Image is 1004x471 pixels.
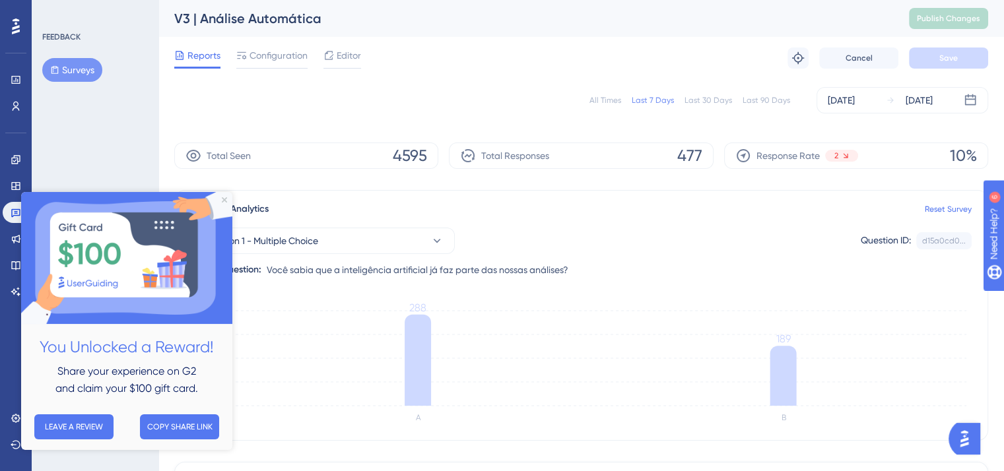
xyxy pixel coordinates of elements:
span: Share your experience on G2 [36,173,175,185]
tspan: 288 [409,301,426,314]
span: Você sabia que a inteligência artificial já faz parte das nossas análises? [267,262,568,278]
span: 477 [677,145,702,166]
span: and claim your $100 gift card. [34,190,177,203]
span: 10% [950,145,977,166]
button: COPY SHARE LINK [119,222,198,247]
button: Save [909,47,988,69]
span: Configuration [250,47,308,63]
div: All Times [589,95,621,106]
button: Question 1 - Multiple Choice [191,228,455,254]
div: V3 | Análise Automática [174,9,876,28]
div: [DATE] [828,92,855,108]
div: 6 [92,7,96,17]
button: LEAVE A REVIEW [13,222,92,247]
text: B [782,413,786,422]
span: Total Seen [207,148,251,164]
button: Publish Changes [909,8,988,29]
div: Last 90 Days [743,95,790,106]
div: [DATE] [906,92,933,108]
span: Publish Changes [917,13,980,24]
text: A [416,413,421,422]
div: FEEDBACK [42,32,81,42]
div: d15a0cd0... [922,235,966,246]
div: Question ID: [861,232,911,249]
span: Question 1 - Multiple Choice [202,233,318,249]
button: Cancel [819,47,898,69]
span: Editor [337,47,361,63]
div: Close Preview [201,5,206,11]
div: Last 30 Days [685,95,732,106]
span: Response Rate [756,148,820,164]
iframe: UserGuiding AI Assistant Launcher [949,419,988,458]
span: Need Help? [31,3,83,19]
span: Save [939,53,958,63]
button: Surveys [42,58,102,82]
a: Reset Survey [925,204,972,214]
span: 4595 [393,145,427,166]
span: Cancel [846,53,873,63]
span: 2 [834,150,838,161]
tspan: 189 [776,332,791,345]
div: Last 7 Days [632,95,674,106]
h2: You Unlocked a Reward! [11,142,201,168]
span: Reports [187,47,220,63]
span: Total Responses [481,148,549,164]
